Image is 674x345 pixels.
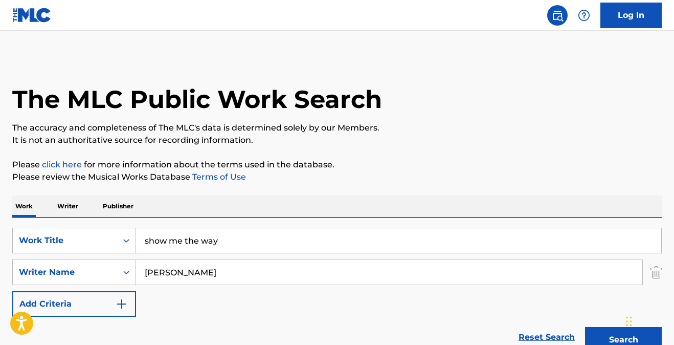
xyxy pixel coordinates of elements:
[623,296,674,345] iframe: Chat Widget
[12,196,36,217] p: Work
[578,9,590,21] img: help
[547,5,568,26] a: Public Search
[574,5,594,26] div: Help
[12,134,662,146] p: It is not an authoritative source for recording information.
[100,196,137,217] p: Publisher
[190,172,246,182] a: Terms of Use
[54,196,81,217] p: Writer
[116,298,128,310] img: 9d2ae6d4665cec9f34b9.svg
[12,171,662,183] p: Please review the Musical Works Database
[12,159,662,171] p: Please for more information about the terms used in the database.
[600,3,662,28] a: Log In
[19,234,111,247] div: Work Title
[42,160,82,169] a: click here
[12,8,52,23] img: MLC Logo
[12,291,136,317] button: Add Criteria
[626,306,632,337] div: Drag
[551,9,564,21] img: search
[19,266,111,278] div: Writer Name
[12,84,382,115] h1: The MLC Public Work Search
[650,260,662,285] img: Delete Criterion
[12,122,662,134] p: The accuracy and completeness of The MLC's data is determined solely by our Members.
